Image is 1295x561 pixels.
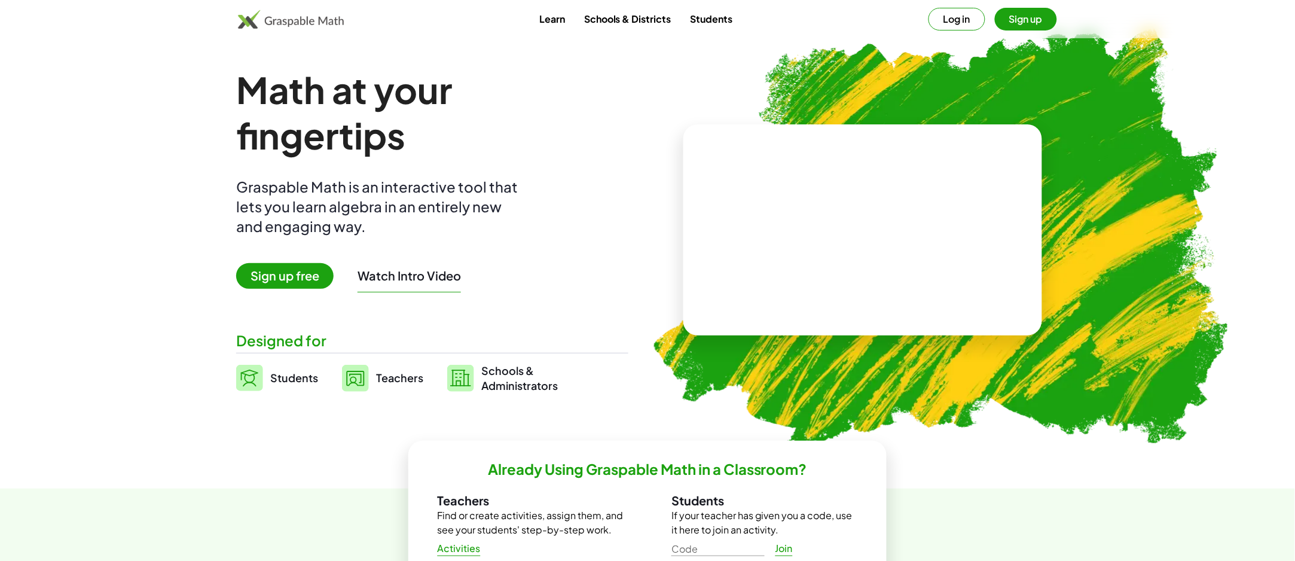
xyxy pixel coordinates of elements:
[530,8,575,30] a: Learn
[773,185,952,275] video: What is this? This is dynamic math notation. Dynamic math notation plays a central role in how Gr...
[929,8,985,31] button: Log in
[376,371,423,385] span: Teachers
[236,331,628,350] div: Designed for
[447,363,558,393] a: Schools &Administrators
[342,365,369,392] img: svg%3e
[236,365,263,391] img: svg%3e
[236,263,334,289] span: Sign up free
[488,460,807,478] h2: Already Using Graspable Math in a Classroom?
[236,177,523,236] div: Graspable Math is an interactive tool that lets you learn algebra in an entirely new and engaging...
[236,363,318,393] a: Students
[681,8,743,30] a: Students
[437,508,624,537] p: Find or create activities, assign them, and see your students' step-by-step work.
[481,363,558,393] span: Schools & Administrators
[342,363,423,393] a: Teachers
[270,371,318,385] span: Students
[775,542,793,555] span: Join
[765,538,803,559] a: Join
[236,67,616,158] h1: Math at your fingertips
[995,8,1057,31] button: Sign up
[447,365,474,392] img: svg%3e
[437,493,624,508] h3: Teachers
[358,268,461,283] button: Watch Intro Video
[671,493,858,508] h3: Students
[427,538,490,559] a: Activities
[437,542,481,555] span: Activities
[575,8,681,30] a: Schools & Districts
[671,508,858,537] p: If your teacher has given you a code, use it here to join an activity.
